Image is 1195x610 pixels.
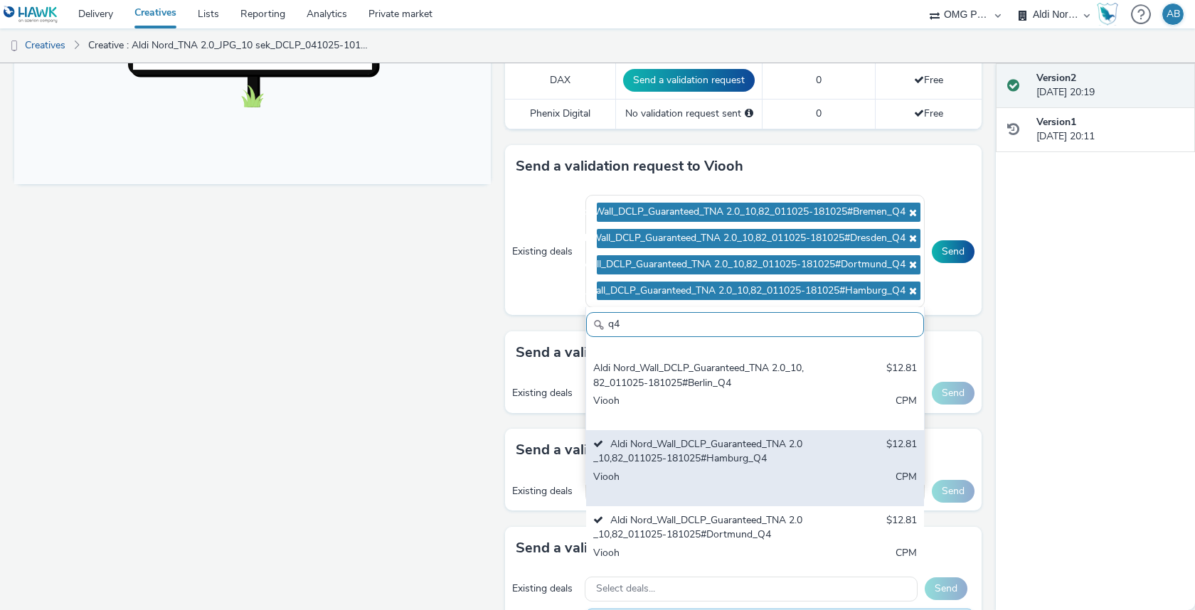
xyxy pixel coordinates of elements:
span: 0 [816,107,822,120]
div: Aldi Nord_Wall_DCLP_Guaranteed_TNA 2.0_10,82_011025-181025#Hamburg_Q4 [593,437,807,466]
span: Aldi Nord_Wall_DCLP_Guaranteed_TNA 2.0_10,82_011025-181025#Dortmund_Q4 [536,259,905,271]
div: CPM [896,394,917,423]
div: Existing deals [512,582,578,596]
a: Creative : Aldi Nord_TNA 2.0_JPG_10 sek_DCLP_041025-101025_041025#KW 41_Pasta [81,28,380,63]
h3: Send a validation request to Broadsign [516,342,772,363]
button: Send [925,577,967,600]
div: No validation request sent [623,107,755,121]
td: Phenix Digital [505,100,616,129]
h3: Send a validation request to MyAdbooker [516,439,790,461]
span: Free [914,73,943,87]
input: Search...... [586,312,924,337]
div: [DATE] 20:19 [1036,71,1184,100]
button: Send [932,480,974,503]
img: undefined Logo [4,6,58,23]
div: $12.81 [886,361,917,390]
h3: Send a validation request to Viooh [516,156,743,177]
div: Viooh [593,546,807,575]
div: CPM [896,546,917,575]
div: Viooh [593,394,807,423]
div: Aldi Nord_Wall_DCLP_Guaranteed_TNA 2.0_10,82_011025-181025#Dortmund_Q4 [593,513,807,542]
span: Aldi Nord_Wall_DCLP_Guaranteed_TNA 2.0_10,82_011025-181025#Hamburg_Q4 [540,285,905,297]
span: Aldi Nord_Wall_DCLP_Guaranteed_TNA 2.0_10,82_011025-181025#Bremen_Q4 [548,206,905,218]
div: Existing deals [512,484,578,498]
h3: Send a validation request to Phenix Digital [516,537,796,559]
div: CPM [896,470,917,499]
td: DAX [505,62,616,100]
strong: Version 2 [1036,71,1076,85]
div: Viooh [593,470,807,499]
div: $12.81 [886,513,917,542]
div: AB [1167,4,1180,25]
strong: Version 1 [1036,115,1076,129]
button: Send a validation request [623,69,755,92]
img: Advertisement preview [171,44,305,283]
span: Select deals... [596,583,655,595]
div: Existing deals [512,245,578,259]
div: $12.81 [886,437,917,466]
div: Please select a deal below and click on Send to send a validation request to Phenix Digital. [745,107,753,121]
img: Hawk Academy [1097,3,1118,26]
div: Aldi Nord_Wall_DCLP_Guaranteed_TNA 2.0_10,82_011025-181025#Berlin_Q4 [593,361,807,390]
div: Existing deals [512,386,578,400]
img: dooh [7,39,21,53]
div: [DATE] 20:11 [1036,115,1184,144]
button: Send [932,240,974,263]
span: Aldi Nord_Wall_DCLP_Guaranteed_TNA 2.0_10,82_011025-181025#Dresden_Q4 [545,232,905,245]
button: Send [932,382,974,405]
span: Free [914,107,943,120]
span: 0 [816,73,822,87]
a: Hawk Academy [1097,3,1124,26]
